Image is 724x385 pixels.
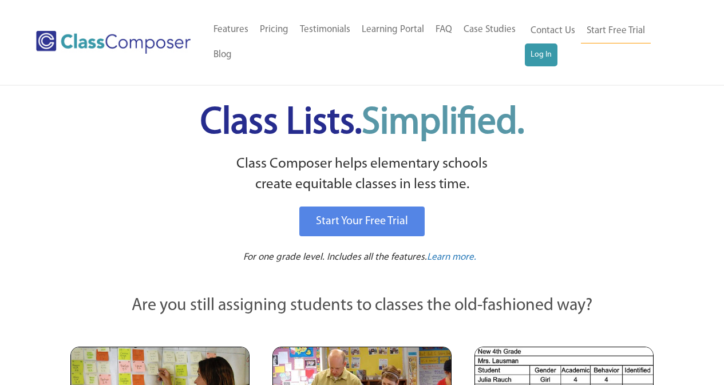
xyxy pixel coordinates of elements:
span: Learn more. [427,252,476,262]
p: Are you still assigning students to classes the old-fashioned way? [70,293,654,319]
img: Class Composer [36,31,191,54]
span: Simplified. [362,105,524,142]
a: Start Free Trial [581,18,651,44]
a: Blog [208,42,238,68]
nav: Header Menu [525,18,679,66]
nav: Header Menu [208,17,525,68]
span: Class Lists. [200,105,524,142]
p: Class Composer helps elementary schools create equitable classes in less time. [69,154,656,196]
a: Pricing [254,17,294,42]
a: Features [208,17,254,42]
a: Learning Portal [356,17,430,42]
a: Log In [525,43,557,66]
span: For one grade level. Includes all the features. [243,252,427,262]
a: Testimonials [294,17,356,42]
a: FAQ [430,17,458,42]
a: Start Your Free Trial [299,207,425,236]
a: Contact Us [525,18,581,43]
a: Learn more. [427,251,476,265]
a: Case Studies [458,17,521,42]
span: Start Your Free Trial [316,216,408,227]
